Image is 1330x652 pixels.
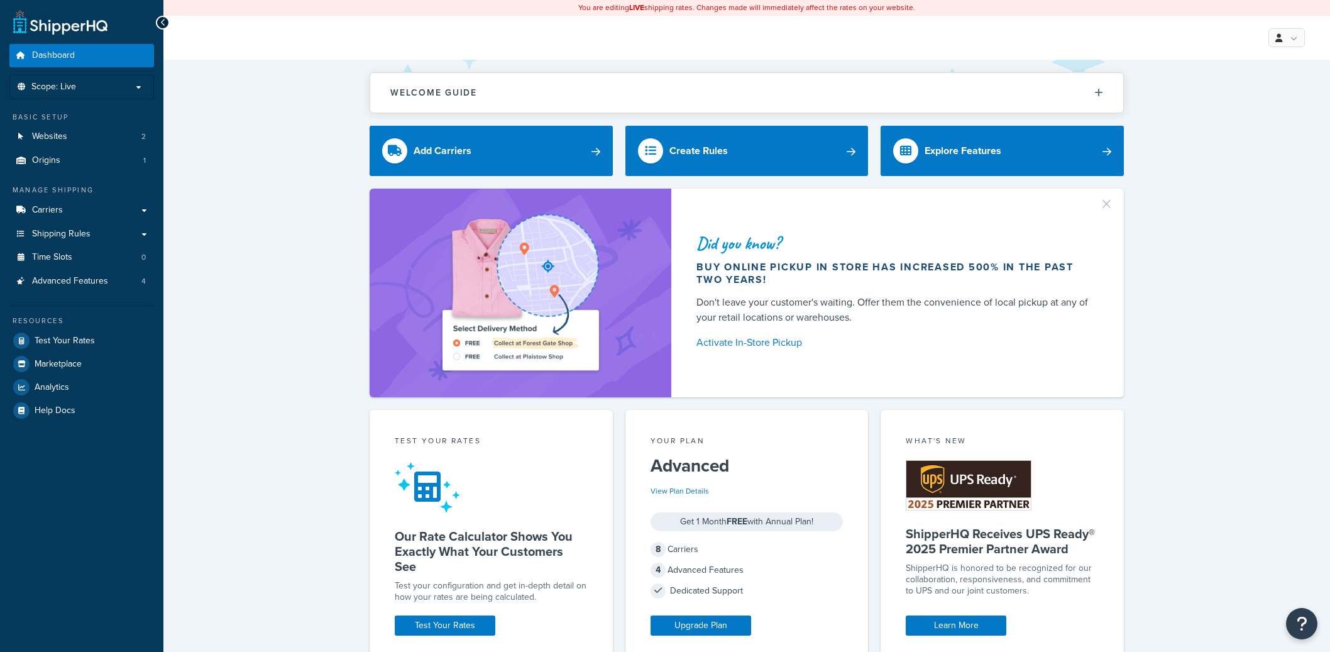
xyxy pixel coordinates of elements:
[9,246,154,269] li: Time Slots
[395,580,588,603] div: Test your configuration and get in-depth detail on how your rates are being calculated.
[32,131,67,142] span: Websites
[35,382,69,393] span: Analytics
[727,515,747,528] strong: FREE
[9,199,154,222] a: Carriers
[35,359,82,370] span: Marketplace
[9,44,154,67] a: Dashboard
[141,276,146,287] span: 4
[9,149,154,172] li: Origins
[370,73,1123,113] button: Welcome Guide
[651,563,666,578] span: 4
[625,126,869,176] a: Create Rules
[629,2,644,13] b: LIVE
[35,406,75,416] span: Help Docs
[696,235,1094,252] div: Did you know?
[906,435,1099,450] div: What's New
[9,185,154,196] div: Manage Shipping
[651,485,709,497] a: View Plan Details
[651,456,844,476] h5: Advanced
[651,541,844,558] div: Carriers
[141,252,146,263] span: 0
[395,435,588,450] div: Test your rates
[9,376,154,399] a: Analytics
[906,526,1099,556] h5: ShipperHQ Receives UPS Ready® 2025 Premier Partner Award
[32,229,91,240] span: Shipping Rules
[9,246,154,269] a: Time Slots0
[390,88,477,97] h2: Welcome Guide
[32,276,108,287] span: Advanced Features
[32,50,75,61] span: Dashboard
[9,112,154,123] div: Basic Setup
[9,125,154,148] a: Websites2
[651,561,844,579] div: Advanced Features
[9,316,154,326] div: Resources
[906,563,1099,597] p: ShipperHQ is honored to be recognized for our collaboration, responsiveness, and commitment to UP...
[696,261,1094,286] div: Buy online pickup in store has increased 500% in the past two years!
[925,142,1001,160] div: Explore Features
[31,82,76,92] span: Scope: Live
[651,435,844,450] div: Your Plan
[651,616,751,636] a: Upgrade Plan
[32,205,63,216] span: Carriers
[35,336,95,346] span: Test Your Rates
[9,149,154,172] a: Origins1
[696,334,1094,351] a: Activate In-Store Pickup
[395,529,588,574] h5: Our Rate Calculator Shows You Exactly What Your Customers See
[395,616,495,636] a: Test Your Rates
[9,329,154,352] a: Test Your Rates
[9,223,154,246] a: Shipping Rules
[9,270,154,293] li: Advanced Features
[370,126,613,176] a: Add Carriers
[414,142,471,160] div: Add Carriers
[651,582,844,600] div: Dedicated Support
[32,155,60,166] span: Origins
[9,270,154,293] a: Advanced Features4
[696,295,1094,325] div: Don't leave your customer's waiting. Offer them the convenience of local pickup at any of your re...
[881,126,1124,176] a: Explore Features
[651,542,666,557] span: 8
[32,252,72,263] span: Time Slots
[141,131,146,142] span: 2
[669,142,728,160] div: Create Rules
[9,353,154,375] a: Marketplace
[9,125,154,148] li: Websites
[407,207,634,378] img: ad-shirt-map-b0359fc47e01cab431d101c4b569394f6a03f54285957d908178d52f29eb9668.png
[1286,608,1317,639] button: Open Resource Center
[9,399,154,422] a: Help Docs
[906,616,1006,636] a: Learn More
[143,155,146,166] span: 1
[651,512,844,531] div: Get 1 Month with Annual Plan!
